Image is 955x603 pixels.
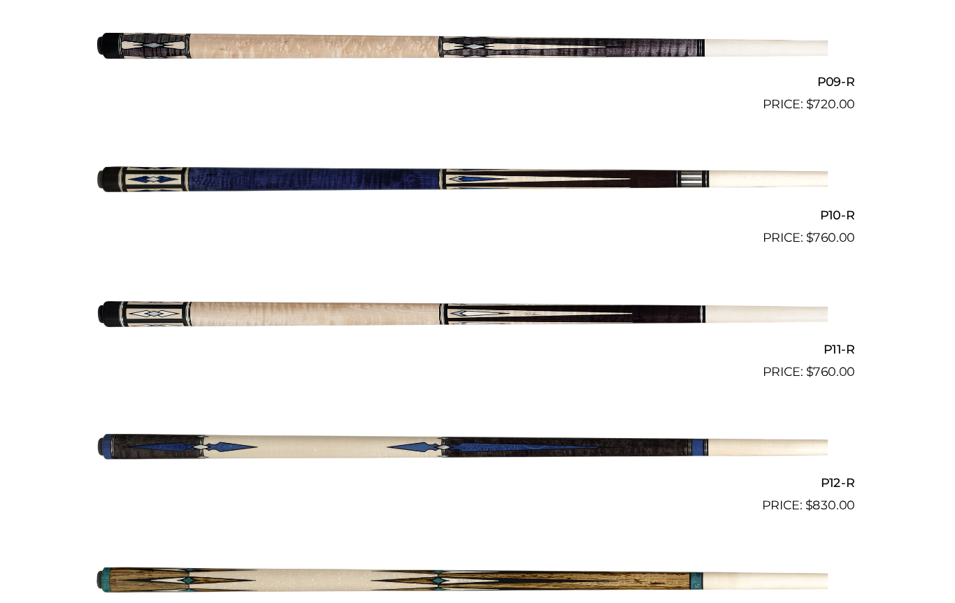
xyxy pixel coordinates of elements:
[99,373,856,496] a: P12-R $830.00
[99,244,856,367] a: P11-R $760.00
[810,351,856,365] bdi: 760.00
[99,194,856,220] h2: P10-R
[99,65,856,91] h2: P09-R
[124,244,831,361] img: P11-R
[99,323,856,349] h2: P11-R
[99,115,856,238] a: P10-R $760.00
[810,93,856,107] bdi: 720.00
[124,115,831,233] img: P10-R
[810,221,856,235] bdi: 760.00
[124,373,831,491] img: P12-R
[810,221,817,235] span: $
[810,93,817,107] span: $
[99,452,856,478] h2: P12-R
[810,351,817,365] span: $
[809,479,856,493] bdi: 830.00
[809,479,816,493] span: $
